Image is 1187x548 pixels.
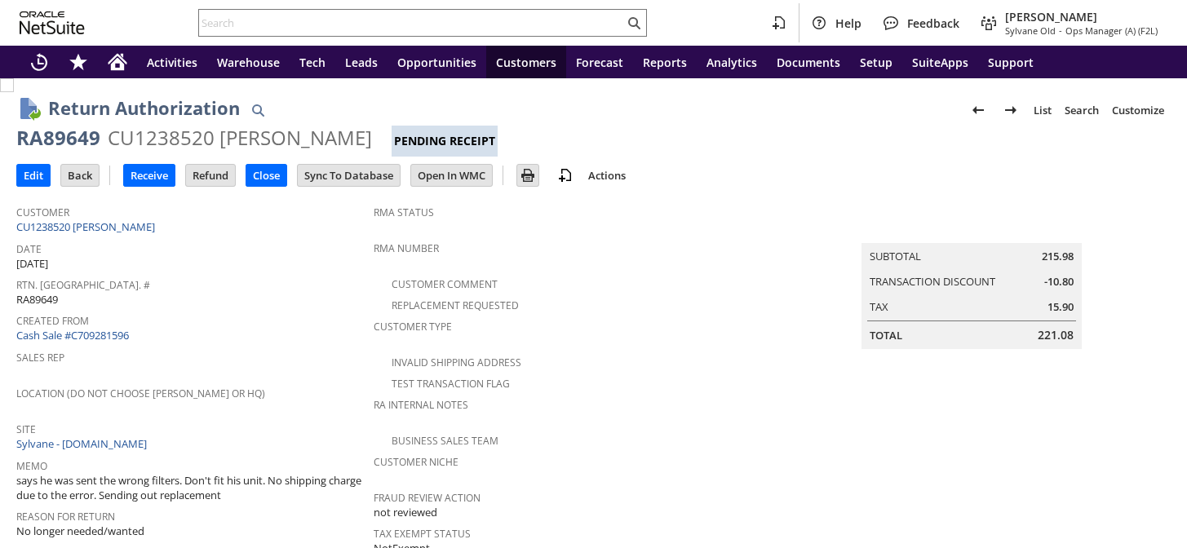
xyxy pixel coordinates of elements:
[518,166,538,185] img: Print
[1058,97,1105,123] a: Search
[374,491,481,505] a: Fraud Review Action
[1047,299,1074,315] span: 15.90
[59,46,98,78] div: Shortcuts
[374,398,468,412] a: RA Internal Notes
[298,165,400,186] input: Sync To Database
[1105,97,1171,123] a: Customize
[566,46,633,78] a: Forecast
[199,13,624,33] input: Search
[248,100,268,120] img: Quick Find
[16,436,151,451] a: Sylvane - [DOMAIN_NAME]
[978,46,1043,78] a: Support
[137,46,207,78] a: Activities
[16,422,36,436] a: Site
[392,298,519,312] a: Replacement Requested
[392,277,498,291] a: Customer Comment
[517,165,538,186] input: Print
[1001,100,1021,120] img: Next
[16,219,159,234] a: CU1238520 [PERSON_NAME]
[582,168,632,183] a: Actions
[767,46,850,78] a: Documents
[374,241,439,255] a: RMA Number
[16,256,48,272] span: [DATE]
[16,205,69,219] a: Customer
[16,459,47,473] a: Memo
[870,274,995,289] a: Transaction Discount
[16,278,150,292] a: Rtn. [GEOGRAPHIC_DATA]. #
[1059,24,1062,37] span: -
[912,55,968,70] span: SuiteApps
[16,510,115,524] a: Reason For Return
[1027,97,1058,123] a: List
[246,165,286,186] input: Close
[706,55,757,70] span: Analytics
[576,55,623,70] span: Forecast
[98,46,137,78] a: Home
[374,505,437,520] span: not reviewed
[16,125,100,151] div: RA89649
[335,46,388,78] a: Leads
[48,95,240,122] h1: Return Authorization
[374,205,434,219] a: RMA Status
[374,320,452,334] a: Customer Type
[988,55,1034,70] span: Support
[697,46,767,78] a: Analytics
[968,100,988,120] img: Previous
[16,351,64,365] a: Sales Rep
[1065,24,1158,37] span: Ops Manager (A) (F2L)
[1038,327,1074,343] span: 221.08
[861,217,1082,243] caption: Summary
[108,125,372,151] div: CU1238520 [PERSON_NAME]
[16,524,144,539] span: No longer needed/wanted
[496,55,556,70] span: Customers
[1044,274,1074,289] span: -10.80
[850,46,902,78] a: Setup
[299,55,326,70] span: Tech
[870,299,888,314] a: Tax
[16,314,89,328] a: Created From
[16,387,265,400] a: Location (Do Not Choose [PERSON_NAME] or HQ)
[124,165,175,186] input: Receive
[374,527,471,541] a: Tax Exempt Status
[1005,24,1056,37] span: Sylvane Old
[1042,249,1074,264] span: 215.98
[624,13,644,33] svg: Search
[186,165,235,186] input: Refund
[870,328,902,342] a: Total
[777,55,840,70] span: Documents
[860,55,892,70] span: Setup
[633,46,697,78] a: Reports
[902,46,978,78] a: SuiteApps
[486,46,566,78] a: Customers
[388,46,486,78] a: Opportunities
[147,55,197,70] span: Activities
[16,473,365,503] span: says he was sent the wrong filters. Don't fit his unit. No shipping charge due to the error. Send...
[1005,9,1158,24] span: [PERSON_NAME]
[108,52,127,72] svg: Home
[392,434,498,448] a: Business Sales Team
[29,52,49,72] svg: Recent Records
[217,55,280,70] span: Warehouse
[16,242,42,256] a: Date
[907,15,959,31] span: Feedback
[870,249,921,263] a: Subtotal
[411,165,492,186] input: Open In WMC
[835,15,861,31] span: Help
[392,356,521,369] a: Invalid Shipping Address
[643,55,687,70] span: Reports
[397,55,476,70] span: Opportunities
[392,377,510,391] a: Test Transaction Flag
[290,46,335,78] a: Tech
[556,166,575,185] img: add-record.svg
[392,126,498,157] div: Pending Receipt
[345,55,378,70] span: Leads
[17,165,50,186] input: Edit
[16,328,129,342] a: Cash Sale #C709281596
[374,455,458,469] a: Customer Niche
[207,46,290,78] a: Warehouse
[20,11,85,34] svg: logo
[16,292,58,307] span: RA89649
[20,46,59,78] a: Recent Records
[69,52,88,72] svg: Shortcuts
[61,165,99,186] input: Back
